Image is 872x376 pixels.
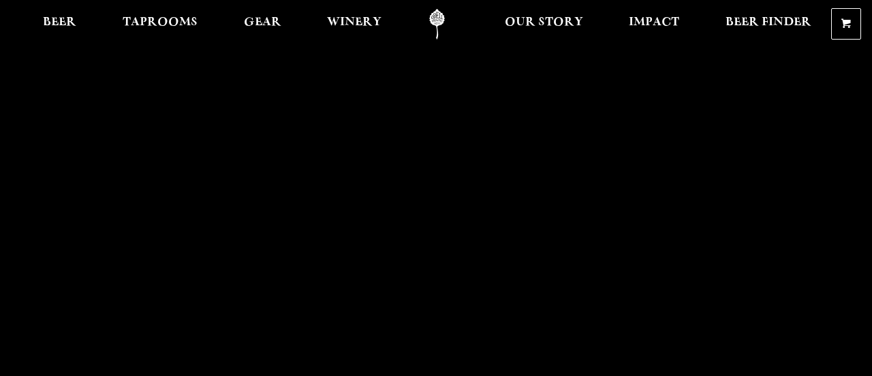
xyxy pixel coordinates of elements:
[620,9,688,40] a: Impact
[327,17,381,28] span: Winery
[34,9,85,40] a: Beer
[717,9,820,40] a: Beer Finder
[505,17,583,28] span: Our Story
[43,17,76,28] span: Beer
[235,9,290,40] a: Gear
[318,9,390,40] a: Winery
[629,17,679,28] span: Impact
[114,9,206,40] a: Taprooms
[123,17,198,28] span: Taprooms
[411,9,463,40] a: Odell Home
[726,17,811,28] span: Beer Finder
[496,9,592,40] a: Our Story
[244,17,281,28] span: Gear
